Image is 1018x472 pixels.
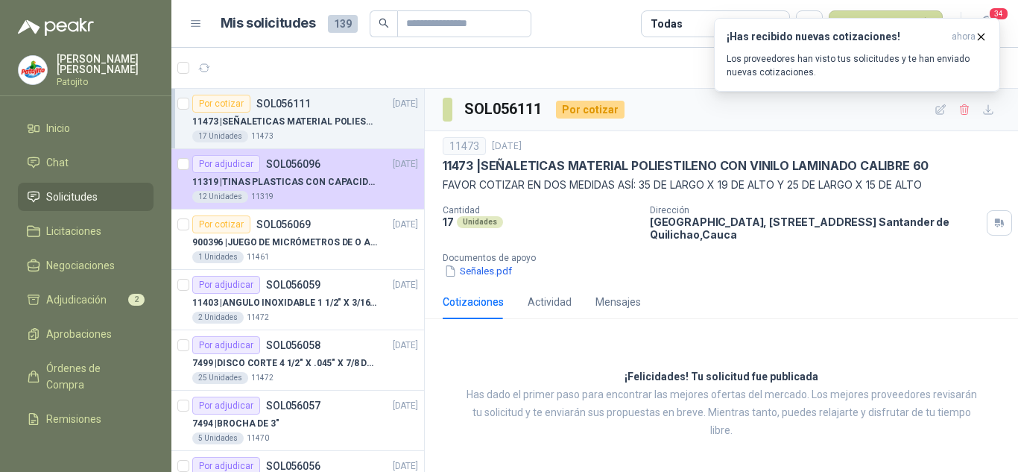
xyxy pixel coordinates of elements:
p: [DATE] [492,139,522,154]
h3: SOL056111 [464,98,544,121]
button: ¡Has recibido nuevas cotizaciones!ahora Los proveedores han visto tus solicitudes y te han enviad... [714,18,1000,92]
a: Órdenes de Compra [18,354,154,399]
div: Mensajes [595,294,641,310]
p: 7499 | DISCO CORTE 4 1/2" X .045" X 7/8 DEWALT [192,356,378,371]
a: Adjudicación2 [18,286,154,314]
span: search [379,18,389,28]
p: 11461 [247,251,269,263]
p: 11403 | ANGULO INOXIDABLE 1 1/2" X 3/16" X 6MTS [192,296,378,310]
div: Por adjudicar [192,336,260,354]
button: 34 [973,10,1000,37]
p: Patojito [57,78,154,86]
span: Órdenes de Compra [46,360,139,393]
span: 2 [128,294,145,306]
p: Has dado el primer paso para encontrar las mejores ofertas del mercado. Los mejores proveedores r... [462,386,981,440]
p: [DATE] [393,97,418,111]
div: Por cotizar [192,95,250,113]
p: [DATE] [393,399,418,413]
img: Logo peakr [18,18,94,36]
a: Por adjudicarSOL056096[DATE] 11319 |TINAS PLASTICAS CON CAPACIDAD DE 50 KG12 Unidades11319 [171,149,424,210]
p: 11473 | SEÑALETICAS MATERIAL POLIESTILENO CON VINILO LAMINADO CALIBRE 60 [192,115,378,129]
p: 11473 | SEÑALETICAS MATERIAL POLIESTILENO CON VINILO LAMINADO CALIBRE 60 [443,158,929,174]
a: Negociaciones [18,251,154,280]
p: 11319 [251,191,274,203]
h3: ¡Felicidades! Tu solicitud fue publicada [625,368,818,386]
p: 11319 | TINAS PLASTICAS CON CAPACIDAD DE 50 KG [192,175,378,189]
p: SOL056058 [266,340,320,350]
p: SOL056069 [256,219,311,230]
span: Remisiones [46,411,101,427]
p: SOL056096 [266,159,320,169]
p: Cantidad [443,205,638,215]
div: 2 Unidades [192,312,244,324]
span: ahora [952,31,976,43]
div: 1 Unidades [192,251,244,263]
a: Por adjudicarSOL056058[DATE] 7499 |DISCO CORTE 4 1/2" X .045" X 7/8 DEWALT25 Unidades11472 [171,330,424,391]
p: FAVOR COTIZAR EN DOS MEDIDAS ASÍ: 35 DE LARGO X 19 DE ALTO Y 25 DE LARGO X 15 DE ALTO [443,177,1000,193]
a: Licitaciones [18,217,154,245]
a: Por adjudicarSOL056057[DATE] 7494 |BROCHA DE 3"5 Unidades11470 [171,391,424,451]
div: Por adjudicar [192,397,260,415]
span: Inicio [46,120,70,136]
p: [DATE] [393,339,418,353]
p: [DATE] [393,278,418,292]
a: Aprobaciones [18,320,154,348]
a: Por adjudicarSOL056059[DATE] 11403 |ANGULO INOXIDABLE 1 1/2" X 3/16" X 6MTS2 Unidades11472 [171,270,424,330]
span: Aprobaciones [46,326,112,342]
p: SOL056056 [266,461,320,471]
div: 5 Unidades [192,432,244,444]
p: [DATE] [393,218,418,232]
span: Solicitudes [46,189,98,205]
div: 17 Unidades [192,130,248,142]
span: Negociaciones [46,257,115,274]
span: 139 [328,15,358,33]
div: Unidades [457,216,503,228]
div: Actividad [528,294,572,310]
div: Cotizaciones [443,294,504,310]
span: 34 [988,7,1009,21]
button: Señales.pdf [443,263,513,279]
div: Por adjudicar [192,276,260,294]
p: [DATE] [393,157,418,172]
div: Todas [651,16,682,32]
a: Remisiones [18,405,154,433]
p: 11472 [251,372,274,384]
div: 25 Unidades [192,372,248,384]
a: Inicio [18,114,154,142]
p: SOL056059 [266,280,320,290]
div: Por cotizar [192,215,250,233]
p: 900396 | JUEGO DE MICRÓMETROS DE O A 125MM [192,236,378,250]
p: 17 [443,215,454,228]
p: SOL056057 [266,400,320,411]
button: Nueva solicitud [829,10,943,37]
p: 11472 [247,312,269,324]
a: Por cotizarSOL056111[DATE] 11473 |SEÑALETICAS MATERIAL POLIESTILENO CON VINILO LAMINADO CALIBRE 6... [171,89,424,149]
p: SOL056111 [256,98,311,109]
div: 11473 [443,137,486,155]
img: Company Logo [19,56,47,84]
h1: Mis solicitudes [221,13,316,34]
p: [GEOGRAPHIC_DATA], [STREET_ADDRESS] Santander de Quilichao , Cauca [650,215,981,241]
p: 7494 | BROCHA DE 3" [192,417,279,431]
a: Por cotizarSOL056069[DATE] 900396 |JUEGO DE MICRÓMETROS DE O A 125MM1 Unidades11461 [171,210,424,270]
p: 11473 [251,130,274,142]
span: Licitaciones [46,223,101,239]
div: Por cotizar [556,101,625,119]
p: Los proveedores han visto tus solicitudes y te han enviado nuevas cotizaciones. [727,52,987,79]
span: Chat [46,154,69,171]
div: Por adjudicar [192,155,260,173]
div: 12 Unidades [192,191,248,203]
h3: ¡Has recibido nuevas cotizaciones! [727,31,946,43]
a: Chat [18,148,154,177]
span: Adjudicación [46,292,107,308]
p: 11470 [247,432,269,444]
p: Documentos de apoyo [443,253,1012,263]
p: Dirección [650,205,981,215]
p: [PERSON_NAME] [PERSON_NAME] [57,54,154,75]
a: Solicitudes [18,183,154,211]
